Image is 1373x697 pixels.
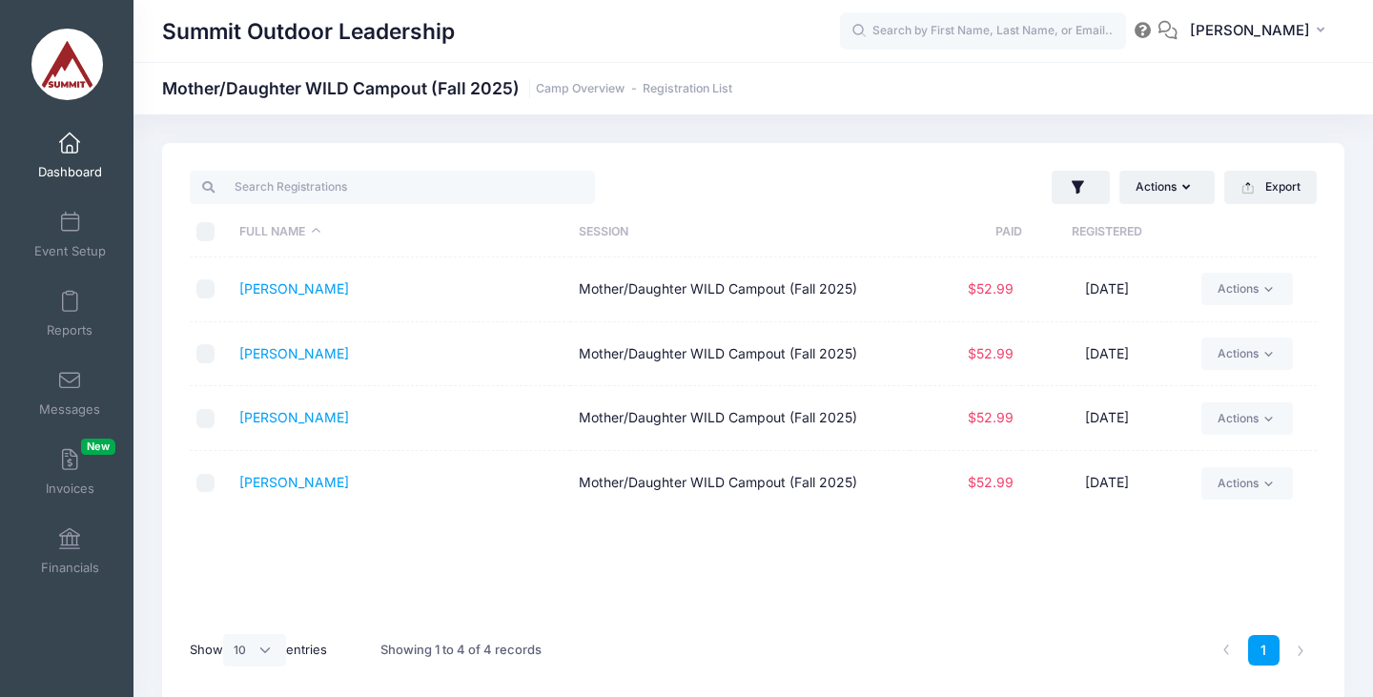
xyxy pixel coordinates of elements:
span: $52.99 [968,474,1014,490]
span: Financials [41,560,99,576]
a: Actions [1201,273,1292,305]
a: Messages [25,359,115,426]
td: [DATE] [1022,257,1192,322]
span: Messages [39,401,100,418]
a: [PERSON_NAME] [239,409,349,425]
a: Financials [25,518,115,584]
select: Showentries [223,634,286,666]
span: Dashboard [38,164,102,180]
button: [PERSON_NAME] [1178,10,1344,53]
a: Reports [25,280,115,347]
a: Dashboard [25,122,115,189]
span: New [81,439,115,455]
a: [PERSON_NAME] [239,345,349,361]
label: Show entries [190,634,327,666]
span: Invoices [46,481,94,497]
button: Export [1224,171,1317,203]
span: Reports [47,322,92,338]
span: $52.99 [968,280,1014,297]
th: Full Name: activate to sort column descending [231,207,570,257]
th: Registered: activate to sort column ascending [1022,207,1192,257]
td: Mother/Daughter WILD Campout (Fall 2025) [570,322,910,387]
h1: Mother/Daughter WILD Campout (Fall 2025) [162,78,732,98]
a: Actions [1201,338,1292,370]
input: Search by First Name, Last Name, or Email... [840,12,1126,51]
img: Summit Outdoor Leadership [31,29,103,100]
button: Actions [1119,171,1215,203]
td: Mother/Daughter WILD Campout (Fall 2025) [570,386,910,451]
td: [DATE] [1022,322,1192,387]
td: [DATE] [1022,451,1192,515]
td: [DATE] [1022,386,1192,451]
th: Paid: activate to sort column ascending [910,207,1023,257]
h1: Summit Outdoor Leadership [162,10,455,53]
a: 1 [1248,635,1280,666]
a: InvoicesNew [25,439,115,505]
span: $52.99 [968,345,1014,361]
input: Search Registrations [190,171,595,203]
div: Showing 1 to 4 of 4 records [380,628,542,672]
a: [PERSON_NAME] [239,474,349,490]
span: $52.99 [968,409,1014,425]
td: Mother/Daughter WILD Campout (Fall 2025) [570,257,910,322]
a: Actions [1201,467,1292,500]
a: Actions [1201,402,1292,435]
th: Session: activate to sort column ascending [570,207,910,257]
a: [PERSON_NAME] [239,280,349,297]
span: Event Setup [34,243,106,259]
span: [PERSON_NAME] [1190,20,1310,41]
a: Camp Overview [536,82,625,96]
a: Event Setup [25,201,115,268]
a: Registration List [643,82,732,96]
td: Mother/Daughter WILD Campout (Fall 2025) [570,451,910,515]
